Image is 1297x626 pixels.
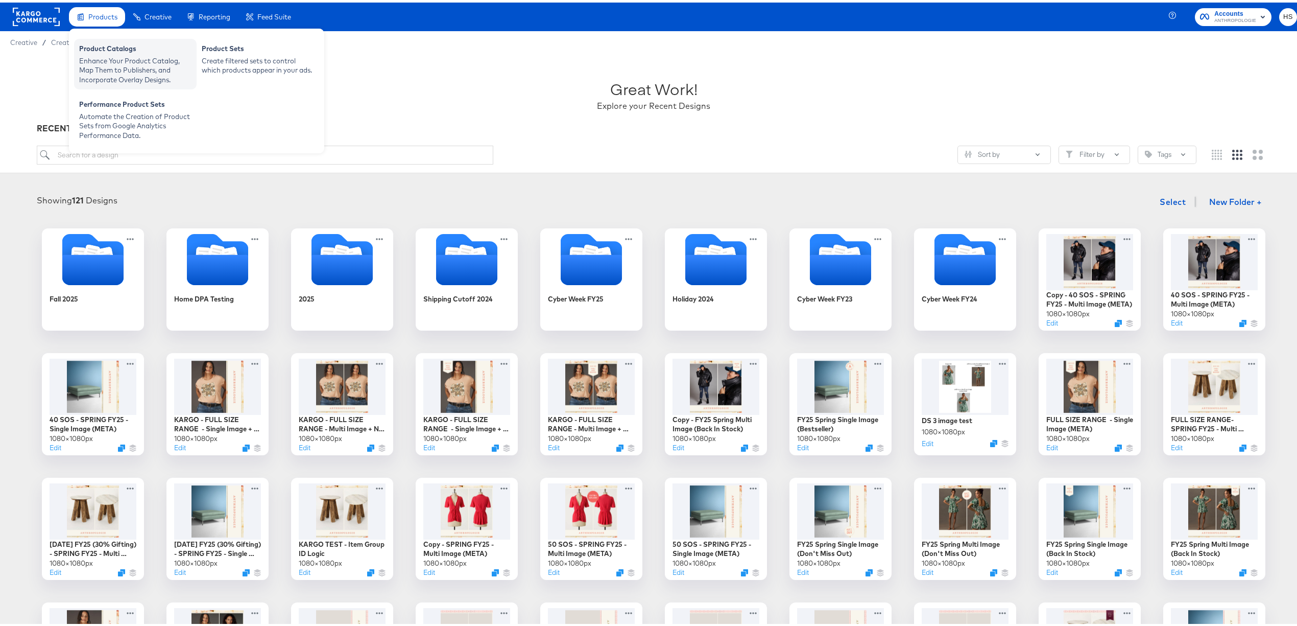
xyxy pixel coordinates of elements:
[672,412,759,431] div: Copy - FY25 Spring Multi Image (Back In Stock)
[741,442,748,449] button: Duplicate
[1046,412,1133,431] div: FULL SIZE RANGE - Single Image (META)
[1171,288,1258,307] div: 40 SOS - SPRING FY25 - Multi Image (META)
[1115,567,1122,574] svg: Duplicate
[1046,307,1090,316] div: 1080 × 1080 px
[1046,537,1133,556] div: FY25 Spring Single Image (Back In Stock)
[1046,316,1058,326] button: Edit
[1039,226,1141,328] div: Copy - 40 SOS - SPRING FY25 - Multi Image (META)1080×1080pxEditDuplicate
[672,440,684,450] button: Edit
[243,567,250,574] svg: Duplicate
[1239,567,1246,574] svg: Duplicate
[548,431,591,441] div: 1080 × 1080 px
[1046,556,1090,566] div: 1080 × 1080 px
[174,292,234,302] div: Home DPA Testing
[1239,442,1246,449] svg: Duplicate
[548,565,560,575] button: Edit
[1232,147,1242,157] svg: Medium grid
[72,193,84,203] strong: 121
[789,475,892,577] div: FY25 Spring Single Image (Don't Miss Out)1080×1080pxEditDuplicate
[37,143,493,162] input: Search for a design
[42,231,144,283] svg: Folder
[540,231,642,283] svg: Folder
[990,567,997,574] svg: Duplicate
[616,442,623,449] svg: Duplicate
[789,231,892,283] svg: Folder
[1163,351,1265,453] div: FULL SIZE RANGE- SPRING FY25 - Multi Image (META)1080×1080pxEditDuplicate
[423,292,493,302] div: Shipping Cutoff 2024
[367,567,374,574] svg: Duplicate
[299,292,315,302] div: 2025
[665,351,767,453] div: Copy - FY25 Spring Multi Image (Back In Stock)1080×1080pxEditDuplicate
[922,292,977,302] div: Cyber Week FY24
[914,475,1016,577] div: FY25 Spring Multi Image (Don't Miss Out)1080×1080pxEditDuplicate
[922,425,965,434] div: 1080 × 1080 px
[922,565,933,575] button: Edit
[299,565,310,575] button: Edit
[166,226,269,328] div: Home DPA Testing
[672,556,716,566] div: 1080 × 1080 px
[1046,431,1090,441] div: 1080 × 1080 px
[797,556,840,566] div: 1080 × 1080 px
[741,567,748,574] button: Duplicate
[37,192,117,204] div: Showing Designs
[50,431,93,441] div: 1080 × 1080 px
[1171,431,1214,441] div: 1080 × 1080 px
[166,475,269,577] div: [DATE] FY25 (30% Gifting) - SPRING FY25 - Single Image (META)1080×1080pxEditDuplicate
[118,567,125,574] svg: Duplicate
[50,537,136,556] div: [DATE] FY25 (30% Gifting) - SPRING FY25 - Multi Image (META)
[866,567,873,574] svg: Duplicate
[423,565,435,575] button: Edit
[42,351,144,453] div: 40 SOS - SPRING FY25 - Single Image (META)1080×1080pxEditDuplicate
[922,537,1008,556] div: FY25 Spring Multi Image (Don't Miss Out)
[597,98,710,109] div: Explore your Recent Designs
[42,226,144,328] div: Fall 2025
[1163,226,1265,328] div: 40 SOS - SPRING FY25 - Multi Image (META)1080×1080pxEditDuplicate
[548,292,604,302] div: Cyber Week FY25
[540,226,642,328] div: Cyber Week FY25
[174,537,261,556] div: [DATE] FY25 (30% Gifting) - SPRING FY25 - Single Image (META)
[866,442,873,449] svg: Duplicate
[1115,317,1122,324] button: Duplicate
[416,475,518,577] div: Copy - SPRING FY25 - Multi Image (META)1080×1080pxEditDuplicate
[540,475,642,577] div: 50 SOS - SPRING FY25 - Multi Image (META)1080×1080pxEditDuplicate
[367,442,374,449] svg: Duplicate
[1156,189,1190,210] button: Select
[672,565,684,575] button: Edit
[1171,537,1258,556] div: FY25 Spring Multi Image (Back In Stock)
[1171,307,1214,316] div: 1080 × 1080 px
[797,292,852,302] div: Cyber Week FY23
[957,143,1051,161] button: SlidersSort by
[665,231,767,283] svg: Folder
[50,412,136,431] div: 40 SOS - SPRING FY25 - Single Image (META)
[299,412,386,431] div: KARGO - FULL SIZE RANGE - Multi Image + No Badge (META)
[1279,6,1297,24] button: HS
[1214,14,1256,22] span: ANTHROPOLOGIE
[416,351,518,453] div: KARGO - FULL SIZE RANGE - Single Image + Badge (META)1080×1080pxEditDuplicate
[1214,6,1256,17] span: Accounts
[291,475,393,577] div: KARGO TEST - Item Group ID Logic1080×1080pxEditDuplicate
[42,475,144,577] div: [DATE] FY25 (30% Gifting) - SPRING FY25 - Multi Image (META)1080×1080pxEditDuplicate
[548,556,591,566] div: 1080 × 1080 px
[1253,147,1263,157] svg: Large grid
[50,440,61,450] button: Edit
[423,412,510,431] div: KARGO - FULL SIZE RANGE - Single Image + Badge (META)
[118,442,125,449] svg: Duplicate
[291,226,393,328] div: 2025
[174,440,186,450] button: Edit
[797,565,809,575] button: Edit
[416,231,518,283] svg: Folder
[665,226,767,328] div: Holiday 2024
[1145,148,1152,155] svg: Tag
[166,231,269,283] svg: Folder
[423,440,435,450] button: Edit
[1138,143,1196,161] button: TagTags
[990,437,997,445] button: Duplicate
[423,556,467,566] div: 1080 × 1080 px
[1283,9,1293,20] span: HS
[492,442,499,449] svg: Duplicate
[922,436,933,446] button: Edit
[672,537,759,556] div: 50 SOS - SPRING FY25 - Single Image (META)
